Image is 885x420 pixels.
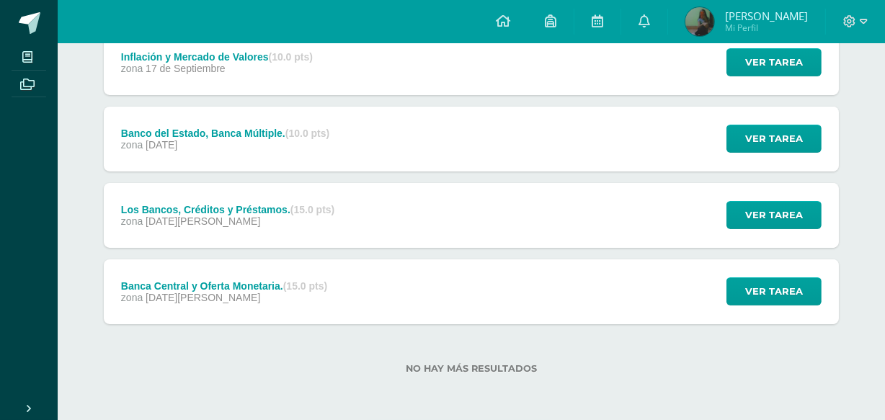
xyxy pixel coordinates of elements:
button: Ver tarea [726,125,822,153]
span: Ver tarea [745,125,803,152]
span: Ver tarea [745,49,803,76]
span: Ver tarea [745,202,803,228]
img: 6b949e7cc0cc562f7fda9661b760cceb.png [685,7,714,36]
span: Mi Perfil [725,22,808,34]
span: zona [121,63,143,74]
label: No hay más resultados [104,363,839,374]
div: Los Bancos, Créditos y Préstamos. [121,204,334,215]
button: Ver tarea [726,201,822,229]
strong: (10.0 pts) [269,51,313,63]
div: Inflación y Mercado de Valores [121,51,313,63]
span: [PERSON_NAME] [725,9,808,23]
div: Banco del Estado, Banca Múltiple. [121,128,329,139]
button: Ver tarea [726,277,822,305]
span: [DATE] [146,139,177,151]
div: Banca Central y Oferta Monetaria. [121,280,327,292]
span: zona [121,215,143,227]
span: Ver tarea [745,278,803,305]
strong: (15.0 pts) [283,280,327,292]
strong: (15.0 pts) [290,204,334,215]
span: zona [121,139,143,151]
button: Ver tarea [726,48,822,76]
span: [DATE][PERSON_NAME] [146,215,260,227]
span: [DATE][PERSON_NAME] [146,292,260,303]
span: 17 de Septiembre [146,63,226,74]
span: zona [121,292,143,303]
strong: (10.0 pts) [285,128,329,139]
